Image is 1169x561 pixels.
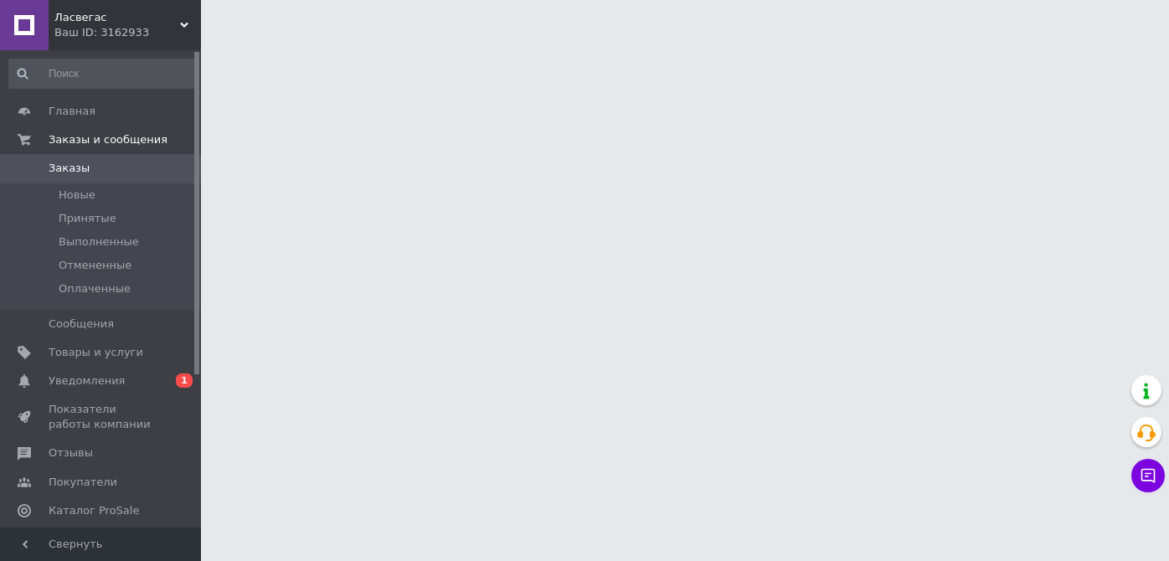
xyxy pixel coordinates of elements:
[54,10,180,25] span: Ласвегас
[54,25,201,40] div: Ваш ID: 3162933
[59,281,131,296] span: Оплаченные
[49,161,90,176] span: Заказы
[49,475,117,490] span: Покупатели
[49,445,93,461] span: Отзывы
[176,373,193,388] span: 1
[49,402,155,432] span: Показатели работы компании
[1131,459,1165,492] button: Чат с покупателем
[49,373,125,389] span: Уведомления
[49,317,114,332] span: Сообщения
[49,503,139,518] span: Каталог ProSale
[59,234,139,250] span: Выполненные
[49,345,143,360] span: Товары и услуги
[59,258,131,273] span: Отмененные
[8,59,198,89] input: Поиск
[49,104,95,119] span: Главная
[59,211,116,226] span: Принятые
[59,188,95,203] span: Новые
[49,132,167,147] span: Заказы и сообщения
